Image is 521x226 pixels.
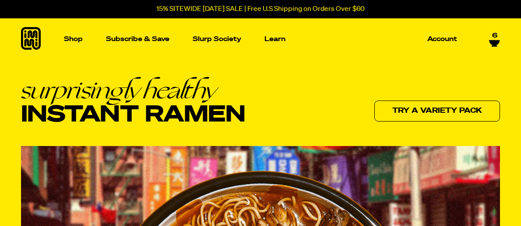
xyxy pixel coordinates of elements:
nav: Main navigation [60,18,461,60]
a: Try a variety pack [374,101,500,122]
a: Slurp Society [189,32,245,46]
a: 6 [489,32,500,47]
em: surprisingly healthy [21,77,245,102]
span: 6 [492,32,497,40]
a: Account [424,32,461,46]
h1: Instant Ramen [21,77,245,127]
a: Learn [261,18,289,60]
a: Subscribe & Save [102,32,173,46]
p: 15% SITEWIDE [DATE] SALE | Free U.S Shipping on Orders Over $60 [156,5,365,13]
p: Slurp Society [193,36,241,42]
p: Learn [264,36,285,42]
p: Shop [64,36,83,42]
p: Subscribe & Save [106,36,169,42]
a: Shop [60,18,86,60]
p: Account [427,36,457,42]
